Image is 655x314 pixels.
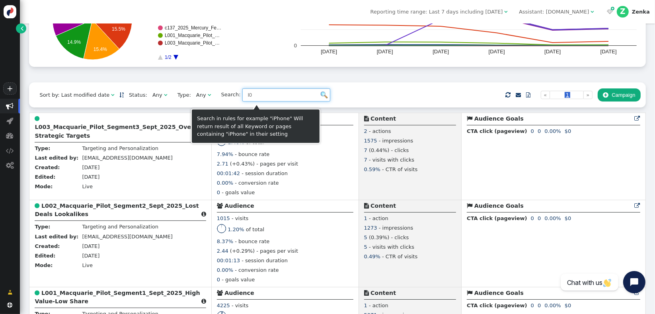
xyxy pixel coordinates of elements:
[467,116,472,121] span: 
[635,116,640,121] span: 
[256,248,298,254] span: - pages per visit
[111,92,114,98] span: 
[364,234,367,240] span: 5
[216,92,241,98] span: Search:
[242,257,288,263] span: - session duration
[544,215,561,221] span: 0.00%
[35,253,55,259] b: Edited:
[201,298,206,304] span: 
[230,248,255,254] span: (+0.29%)
[7,117,14,125] span: 
[217,248,228,254] span: 2.44
[35,174,55,180] b: Edited:
[538,215,541,221] span: 0
[165,33,220,38] text: L001_Macquarie_Pilot_…
[165,40,220,46] text: L003_Macquarie_Pilot_…
[67,39,81,45] text: 14.9%
[369,244,414,250] span: - visits with clicks
[82,234,172,240] span: [EMAIL_ADDRESS][DOMAIN_NAME]
[370,203,396,209] b: Content
[516,92,521,98] span: 
[467,302,527,308] b: CTA click (pageview)
[538,302,541,308] span: 0
[364,302,367,308] span: 1
[217,161,228,167] span: 2.71
[516,92,521,98] a: 
[364,290,369,296] span: 
[35,116,39,121] span: 
[369,157,414,163] span: - visits with clicks
[217,302,230,308] span: 4225
[82,145,158,151] span: Targeting and Personalization
[544,128,561,134] span: 0.00%
[488,49,505,55] text: [DATE]
[369,147,389,153] span: (0.44%)
[165,55,172,60] text: 1/2
[611,6,614,12] span: 
[224,203,254,209] b: Audience
[256,161,298,167] span: - pages per visit
[531,215,534,221] span: 0
[197,115,314,138] div: Search in rules for example "iPhone" Will return result of all Keyword or pages containing "iPhon...
[232,215,248,221] span: - visits
[217,170,240,176] span: 00:01:42
[538,128,541,134] span: 0
[467,290,472,296] span: 
[364,116,369,121] span: 
[6,147,14,154] span: 
[364,225,377,231] span: 1273
[391,147,409,153] span: - clicks
[598,88,641,102] button: Campaign
[474,203,524,209] b: Audience Goals
[124,91,147,99] span: Status:
[600,49,616,55] text: [DATE]
[94,47,107,52] text: 15.4%
[369,302,388,308] span: - action
[165,25,221,31] text: c137_2025_Mercury_Fe…
[635,115,640,122] a: 
[321,92,327,98] img: icon_search.png
[35,224,50,230] b: Type:
[2,286,18,299] a: 
[82,262,93,268] span: Live
[370,290,396,296] b: Content
[39,91,109,99] div: Sort by: Last modified date
[35,124,206,138] b: L003_Macquarie_Pilot_Segment3_Sept_2025_Overlap-Strategic Targets
[531,302,534,308] span: 0
[531,128,534,134] span: 0
[201,211,206,217] span: 
[565,302,571,308] span: $0
[364,215,367,221] span: 1
[467,128,527,134] b: CTA click (pageview)
[217,203,223,209] span: 
[6,102,14,110] span: 
[235,238,269,244] span: - bounce rate
[6,162,14,169] span: 
[196,91,206,99] div: Any
[119,92,124,98] span: Sorted in descending order
[230,161,255,167] span: (+0.43%)
[222,277,255,283] span: - goals value
[222,189,255,195] span: - goals value
[565,128,571,134] span: $0
[544,302,561,308] span: 0.00%
[565,215,571,221] span: $0
[246,226,264,232] span: of total
[8,289,12,296] span: 
[635,290,640,296] a: 
[364,203,369,209] span: 
[119,92,124,98] a: 
[364,244,367,250] span: 5
[505,90,511,99] span: 
[6,132,14,139] span: 
[217,238,233,244] span: 8.37%
[370,9,503,15] span: Reporting time range: Last 7 days including [DATE]
[35,290,200,304] b: L001_Macquarie_Pilot_Segment1_Sept_2025_High Value-Low Share
[228,226,244,232] span: 1.20%
[217,151,233,157] span: 7.94%
[632,9,650,15] div: Zenka
[565,92,570,98] span: 1
[242,88,330,102] input: Find in name/description/rules
[364,157,367,163] span: 7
